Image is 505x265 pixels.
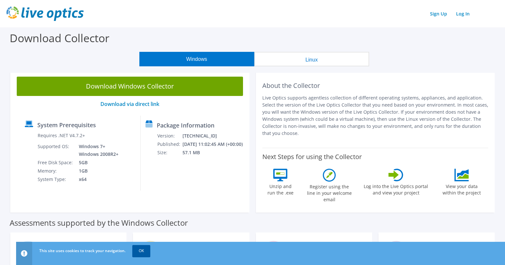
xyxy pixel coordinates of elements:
label: View your data within the project [438,181,485,196]
td: Free Disk Space: [37,158,74,167]
label: Log into the Live Optics portal and view your project [363,181,428,196]
label: Download Collector [10,31,109,45]
label: Register using the line in your welcome email [305,182,353,203]
span: This site uses cookies to track your navigation. [39,248,126,253]
img: live_optics_svg.svg [6,6,84,21]
a: Download via direct link [100,100,159,108]
a: OK [132,245,150,257]
td: 5GB [74,158,120,167]
td: Version: [157,132,182,140]
td: Size: [157,148,182,157]
label: Package Information [157,122,214,128]
td: 57.1 MB [182,148,247,157]
label: Requires .NET V4.7.2+ [38,132,85,139]
td: System Type: [37,175,74,184]
button: Linux [254,52,369,66]
button: Windows [139,52,254,66]
label: Next Steps for using the Collector [262,153,362,161]
label: Unzip and run the .exe [266,181,295,196]
td: [DATE] 11:02:45 AM (+00:00) [182,140,247,148]
td: Published: [157,140,182,148]
td: 1GB [74,167,120,175]
h2: About the Collector [262,82,489,90]
a: Sign Up [427,9,450,18]
a: Download Windows Collector [17,77,243,96]
td: Memory: [37,167,74,175]
p: Live Optics supports agentless collection of different operating systems, appliances, and applica... [262,94,489,137]
label: System Prerequisites [37,122,96,128]
td: [TECHNICAL_ID] [182,132,247,140]
td: x64 [74,175,120,184]
td: Supported OS: [37,142,74,158]
a: Log In [453,9,473,18]
label: Assessments supported by the Windows Collector [10,220,188,226]
td: Windows 7+ Windows 2008R2+ [74,142,120,158]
